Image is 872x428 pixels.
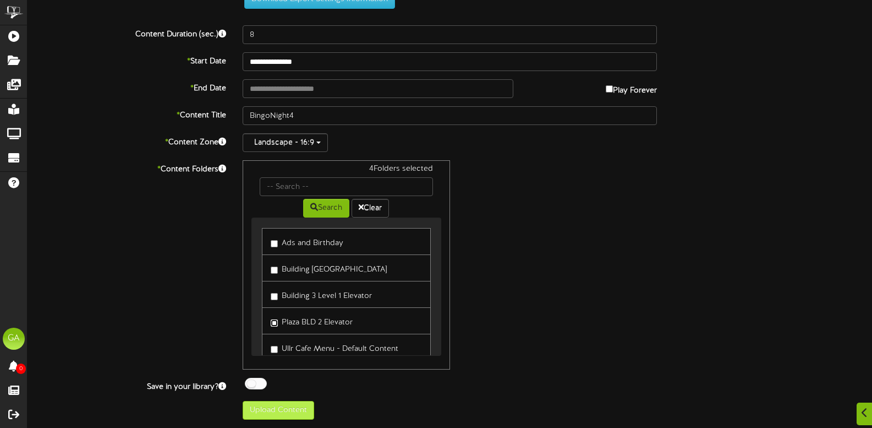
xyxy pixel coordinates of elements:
label: Content Folders [19,160,234,175]
label: Play Forever [606,79,657,96]
button: Clear [352,199,389,218]
input: -- Search -- [260,177,432,196]
input: Title of this Content [243,106,657,125]
input: Plaza BLD 2 Elevator [271,319,278,327]
input: Play Forever [606,85,613,93]
input: Ullr Cafe Menu - Default Content Folder [271,346,278,353]
label: End Date [19,79,234,94]
label: Building 3 Level 1 Elevator [271,287,372,302]
input: Building [GEOGRAPHIC_DATA] [271,267,278,274]
label: Plaza BLD 2 Elevator [271,313,353,328]
label: Building [GEOGRAPHIC_DATA] [271,261,387,275]
label: Content Title [19,106,234,121]
button: Upload Content [243,401,314,420]
button: Search [303,199,349,218]
input: Building 3 Level 1 Elevator [271,293,278,300]
label: Content Zone [19,133,234,148]
span: 0 [16,364,26,374]
button: Landscape - 16:9 [243,133,328,152]
label: Ullr Cafe Menu - Default Content Folder [271,340,421,366]
input: Ads and Birthday [271,240,278,247]
label: Save in your library? [19,378,234,393]
div: GA [3,328,25,350]
label: Ads and Birthday [271,234,343,249]
div: 4 Folders selected [251,164,441,177]
label: Content Duration (sec.) [19,25,234,40]
label: Start Date [19,52,234,67]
